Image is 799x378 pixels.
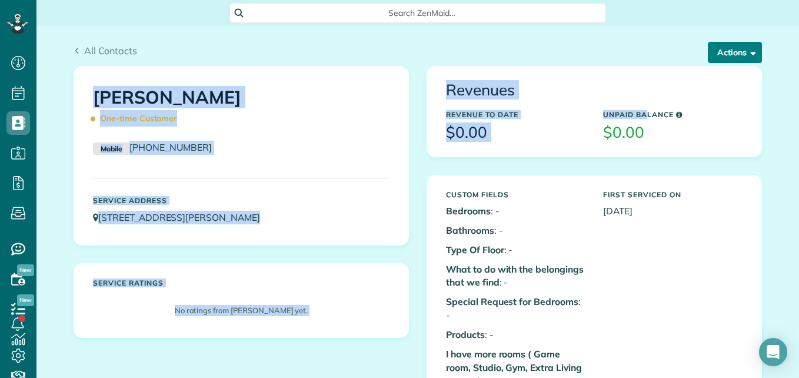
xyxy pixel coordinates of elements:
[603,204,743,218] p: [DATE]
[446,243,585,257] p: : -
[446,82,743,99] h3: Revenues
[446,204,585,218] p: : -
[446,244,504,256] b: Type Of Floor
[93,279,389,287] h5: Service ratings
[446,111,585,118] h5: Revenue to Date
[446,191,585,198] h5: Custom Fields
[446,329,485,340] b: Products
[446,295,585,322] p: : -
[603,191,743,198] h5: First Serviced On
[446,263,584,289] b: What to do with the belongings that we find
[759,338,787,366] div: Open Intercom Messenger
[446,205,491,217] b: Bedrooms
[708,42,762,63] button: Actions
[93,197,389,204] h5: Service Address
[603,124,743,141] h3: $0.00
[93,142,129,155] small: Mobile
[17,294,34,306] span: New
[93,141,212,153] a: Mobile[PHONE_NUMBER]
[446,224,585,237] p: : -
[603,111,743,118] h5: Unpaid Balance
[93,88,389,129] h1: [PERSON_NAME]
[446,224,494,236] b: Bathrooms
[446,296,578,307] b: Special Request for Bedrooms
[93,211,271,223] a: [STREET_ADDRESS][PERSON_NAME]
[93,108,182,129] span: One-time Customer
[17,264,34,276] span: New
[99,305,384,316] p: No ratings from [PERSON_NAME] yet.
[446,124,585,141] h3: $0.00
[446,328,585,341] p: : -
[74,44,137,58] a: All Contacts
[446,263,585,290] p: : -
[84,45,137,57] span: All Contacts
